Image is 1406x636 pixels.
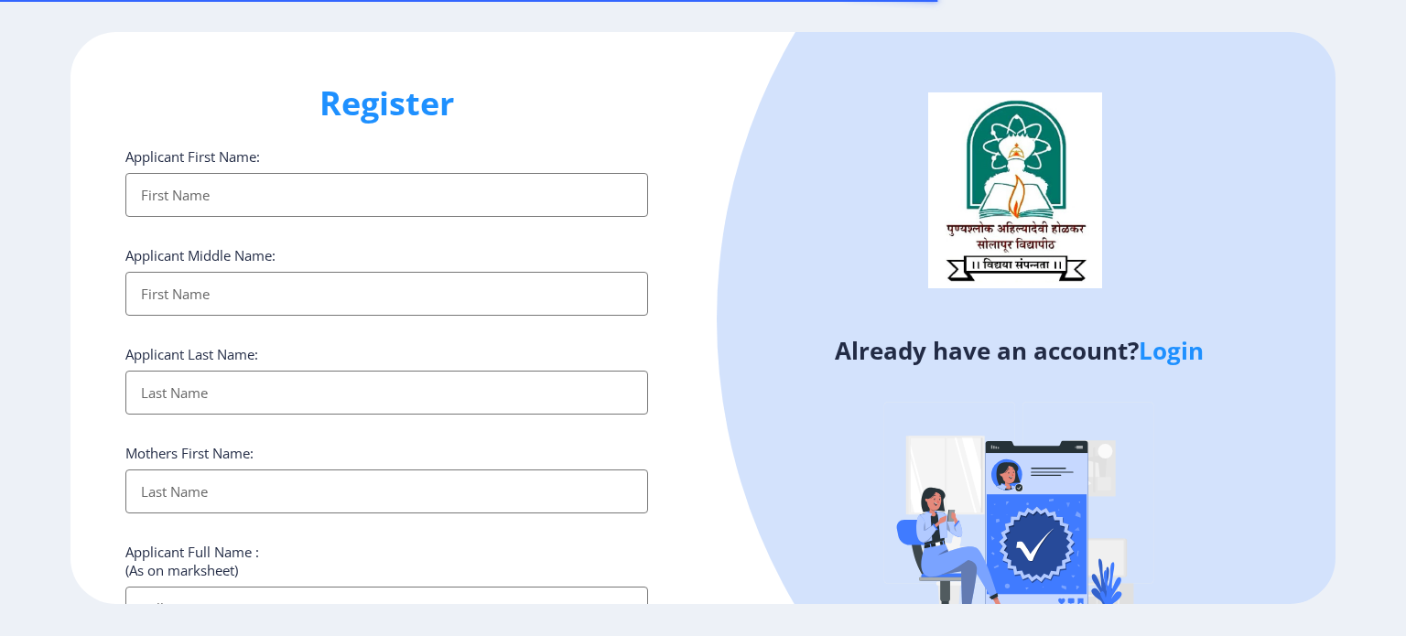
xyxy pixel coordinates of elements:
input: First Name [125,272,648,316]
input: Last Name [125,371,648,415]
input: Last Name [125,469,648,513]
label: Applicant Full Name : (As on marksheet) [125,543,259,579]
img: logo [928,92,1102,288]
input: First Name [125,173,648,217]
label: Applicant First Name: [125,147,260,166]
h4: Already have an account? [717,336,1322,365]
a: Login [1139,334,1204,367]
h1: Register [125,81,648,125]
label: Applicant Middle Name: [125,246,276,264]
label: Mothers First Name: [125,444,254,462]
label: Applicant Last Name: [125,345,258,363]
input: Full Name [125,587,648,631]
